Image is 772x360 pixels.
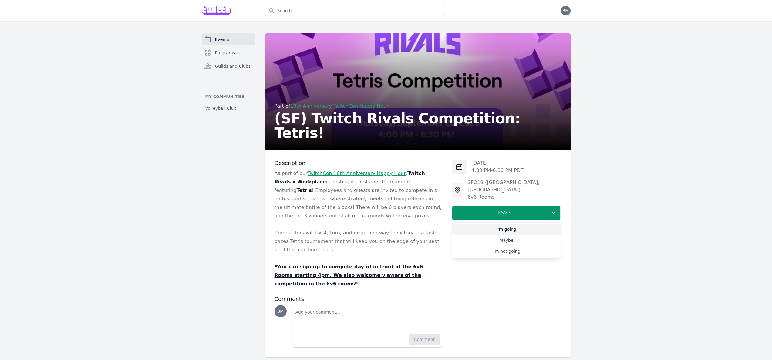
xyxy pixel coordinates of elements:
[215,36,229,42] span: Events
[202,103,255,114] a: Volleyball Club
[452,235,561,246] a: Maybe
[275,103,561,110] div: Part of
[471,167,524,174] p: 4:00 PM - 6:30 PM PDT
[215,63,251,69] span: Guilds and Clubs
[297,187,312,193] strong: Tetris
[452,206,561,220] button: RSVP
[202,6,231,15] img: Grove
[471,160,524,167] p: [DATE]
[452,246,561,257] a: I'm not going
[202,47,255,59] a: Programs
[409,334,440,345] button: Comment
[562,8,569,13] span: BM
[467,179,561,193] div: SFO19 ([GEOGRAPHIC_DATA], [GEOGRAPHIC_DATA])
[202,33,255,114] nav: Sidebar
[452,224,561,235] a: I'm going
[275,169,443,220] p: As part of our , is hosting its first ever tournament featuring ! Employees and guests are invite...
[275,160,443,167] h3: Description
[452,223,561,258] div: RSVP
[275,295,443,303] h3: Comments
[275,264,423,287] u: *You can sign up to compete day-of in front of the 6v6 Rooms starting 4pm. We also welcome viewer...
[202,33,255,45] a: Events
[290,103,389,109] a: 10th Anniversary TwitchCon Happy Hour
[275,111,561,140] h2: (SF) Twitch Rivals Competition: Tetris!
[202,60,255,72] a: Guilds and Clubs
[308,170,406,176] a: TwitchCon 10th Anniversary Happy Hour
[215,50,235,56] span: Programs
[265,5,444,16] input: Search
[467,193,561,201] div: 6v6 Rooms
[205,105,237,111] span: Volleyball Club
[275,229,443,254] p: Competitors will twist, turn, and drop their way to victory in a fast-paces Tetris tournament tha...
[457,209,551,217] span: RSVP
[277,309,284,313] span: BM
[202,94,255,99] p: My communities
[561,6,571,15] button: BM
